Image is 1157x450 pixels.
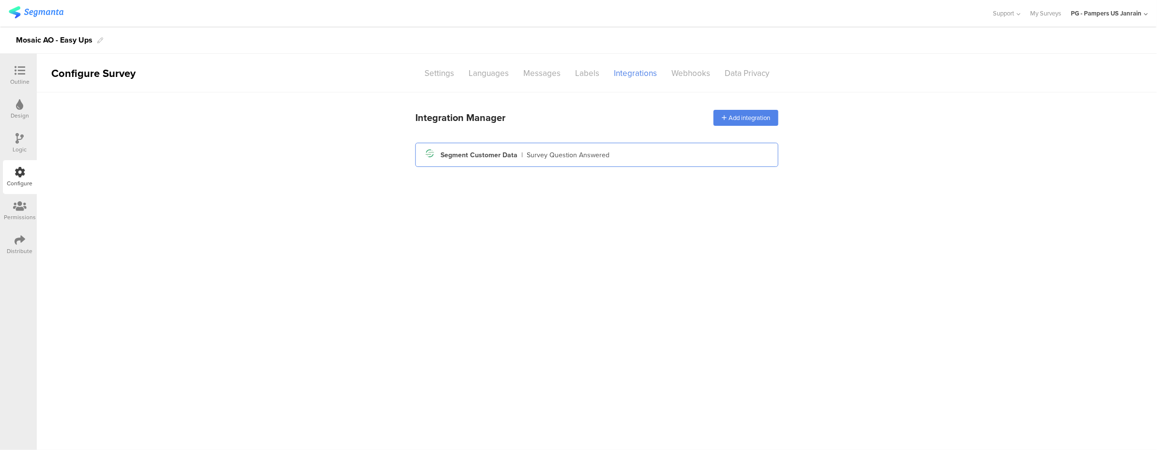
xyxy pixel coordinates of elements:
div: Configure [7,179,33,188]
div: | [521,150,523,160]
span: Support [993,9,1015,18]
div: Settings [417,65,461,82]
div: Logic [13,145,27,154]
div: Distribute [7,247,33,255]
img: segmanta logo [9,6,63,18]
div: Data Privacy [717,65,776,82]
div: Segment Customer Data [441,150,518,160]
div: Add integration [714,110,778,126]
div: Survey Question Answered [527,150,609,160]
div: Labels [568,65,607,82]
div: Integration Manager [415,110,505,125]
div: Configure Survey [37,65,148,81]
div: Webhooks [664,65,717,82]
div: Mosaic AO - Easy Ups [16,32,92,48]
div: Messages [516,65,568,82]
div: Outline [10,77,30,86]
div: Permissions [4,213,36,222]
div: Design [11,111,29,120]
div: Languages [461,65,516,82]
div: Integrations [607,65,664,82]
div: PG - Pampers US Janrain [1071,9,1142,18]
